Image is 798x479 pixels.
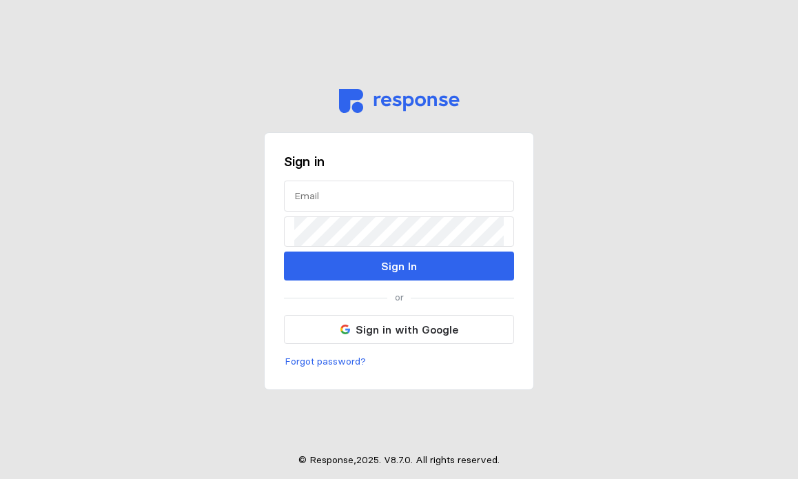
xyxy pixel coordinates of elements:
p: Sign in with Google [356,321,458,338]
p: Forgot password? [285,354,366,369]
button: Sign in with Google [284,315,514,344]
p: or [395,290,404,305]
img: svg%3e [339,89,460,113]
button: Forgot password? [284,354,367,370]
h3: Sign in [284,152,514,171]
p: © Response, 2025 . V 8.7.0 . All rights reserved. [298,453,500,468]
p: Sign In [381,258,417,275]
button: Sign In [284,252,514,281]
img: svg%3e [340,325,350,334]
input: Email [294,181,504,211]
